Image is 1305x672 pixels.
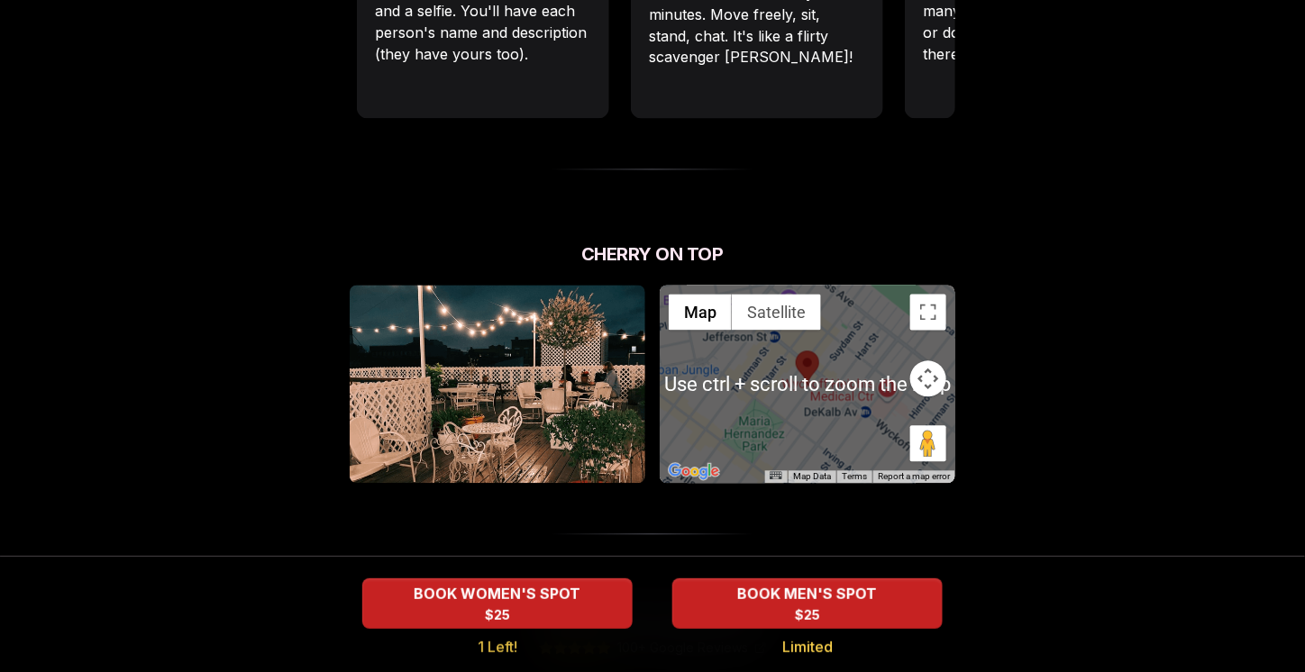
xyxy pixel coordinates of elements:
[664,460,724,484] a: Open this area in Google Maps (opens a new window)
[910,426,946,462] button: Drag Pegman onto the map to open Street View
[478,636,517,658] span: 1 Left!
[350,286,645,484] img: Cherry on Top
[770,472,782,480] button: Keyboard shortcuts
[910,295,946,331] button: Toggle fullscreen view
[732,295,821,331] button: Show satellite imagery
[878,472,950,482] a: Report a map error
[735,583,881,604] span: BOOK MEN'S SPOT
[793,471,831,484] button: Map Data
[669,295,732,331] button: Show street map
[350,242,955,268] h2: Cherry on Top
[672,578,943,629] button: BOOK MEN'S SPOT - Limited
[411,583,585,604] span: BOOK WOMEN'S SPOT
[782,636,833,658] span: Limited
[362,578,633,629] button: BOOK WOMEN'S SPOT - 1 Left!
[842,472,867,482] a: Terms (opens in new tab)
[664,460,724,484] img: Google
[485,606,510,624] span: $25
[910,361,946,397] button: Map camera controls
[795,606,820,624] span: $25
